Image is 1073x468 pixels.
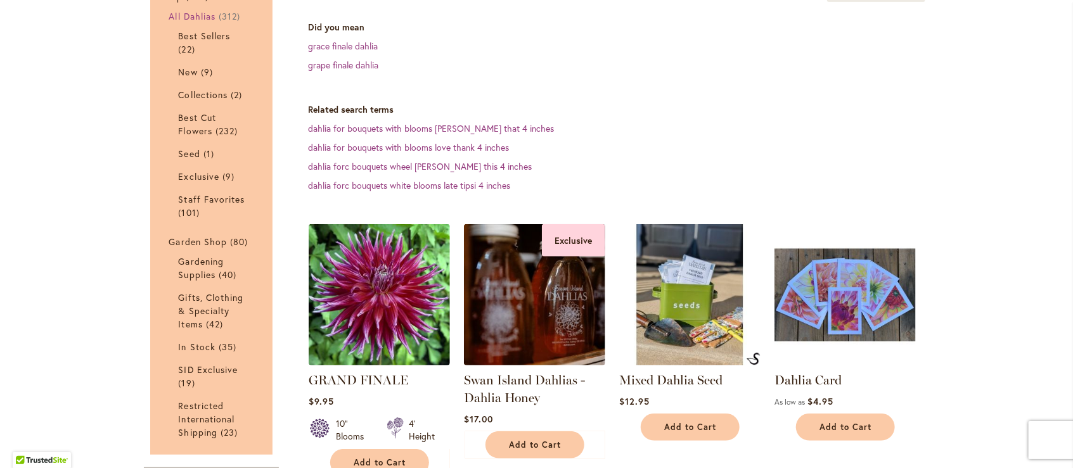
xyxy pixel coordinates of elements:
a: Mixed Dahlia Seed [619,372,723,388]
a: New [179,65,248,79]
a: In Stock [179,340,248,353]
a: Swan Island Dahlias - Dahlia Honey [464,372,585,405]
span: 9 [222,170,238,183]
a: Exclusive [179,170,248,183]
button: Add to Cart [485,431,584,459]
a: SID Exclusive [179,363,248,389]
span: Seed [179,148,200,160]
span: Add to Cart [665,422,717,433]
img: Mixed Dahlia Seed [747,353,761,365]
a: dahlia for bouquets with blooms love thank 4 inches [308,141,509,153]
a: Mixed Dahlia Seed Mixed Dahlia Seed [619,356,761,368]
span: In Stock [179,341,215,353]
dt: Did you mean [308,21,942,34]
span: 232 [215,124,241,137]
a: dahlia forc bouquets wheel [PERSON_NAME] this 4 inches [308,160,532,172]
span: 23 [221,426,241,439]
span: 101 [179,206,203,219]
button: Add to Cart [796,414,895,441]
button: Add to Cart [641,414,740,441]
span: Gifts, Clothing & Specialty Items [179,291,244,330]
div: Exclusive [542,224,605,256]
span: Gardening Supplies [179,255,224,281]
span: 312 [219,9,243,23]
span: As low as [774,397,805,407]
span: 19 [179,376,198,389]
span: 80 [230,235,251,248]
span: 42 [206,317,226,331]
a: dahlia forc bouquets white blooms late tipsi 4 inches [308,179,510,191]
span: $12.95 [619,395,650,407]
span: Add to Cart [510,440,562,450]
a: Garden Shop [169,235,257,248]
div: 10" Blooms [336,417,371,443]
span: 40 [219,268,240,281]
a: Dahlia Card [774,372,842,388]
span: Best Sellers [179,30,231,42]
a: Gardening Supplies [179,255,248,281]
a: Restricted International Shipping [179,399,248,439]
span: Staff Favorites [179,193,245,205]
a: Best Cut Flowers [179,111,248,137]
a: Staff Favorites [179,193,248,219]
span: $17.00 [464,413,493,425]
img: Swan Island Dahlias - Dahlia Honey [464,224,605,365]
a: Best Sellers [179,29,248,56]
a: GRAND FINALE [309,372,408,388]
span: $9.95 [309,395,334,407]
span: SID Exclusive [179,364,238,376]
span: New [179,66,198,78]
a: Swan Island Dahlias - Dahlia Honey Exclusive [464,356,605,368]
span: $4.95 [807,395,833,407]
a: grace finale dahlia [308,40,378,52]
span: Add to Cart [820,422,872,433]
iframe: Launch Accessibility Center [10,423,45,459]
a: Grand Finale [309,356,450,368]
a: grape finale dahlia [308,59,378,71]
span: Add to Cart [354,457,406,468]
span: Restricted International Shipping [179,400,235,438]
span: Garden Shop [169,236,228,248]
div: 4' Height [409,417,435,443]
span: 35 [219,340,240,353]
img: Mixed Dahlia Seed [619,224,761,365]
a: dahlia for bouquets with blooms [PERSON_NAME] that 4 inches [308,122,554,134]
span: Exclusive [179,170,219,182]
img: Grand Finale [309,224,450,365]
a: Gifts, Clothing &amp; Specialty Items [179,291,248,331]
span: 1 [203,147,217,160]
a: Seed [179,147,248,160]
span: Collections [179,89,228,101]
span: Best Cut Flowers [179,111,216,137]
a: Collections [179,88,248,101]
dt: Related search terms [308,103,942,116]
a: All Dahlias [169,9,257,23]
a: Group shot of Dahlia Cards [774,356,916,368]
span: All Dahlias [169,10,216,22]
img: Group shot of Dahlia Cards [774,224,916,365]
span: 22 [179,42,198,56]
span: 2 [231,88,245,101]
span: 9 [201,65,216,79]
